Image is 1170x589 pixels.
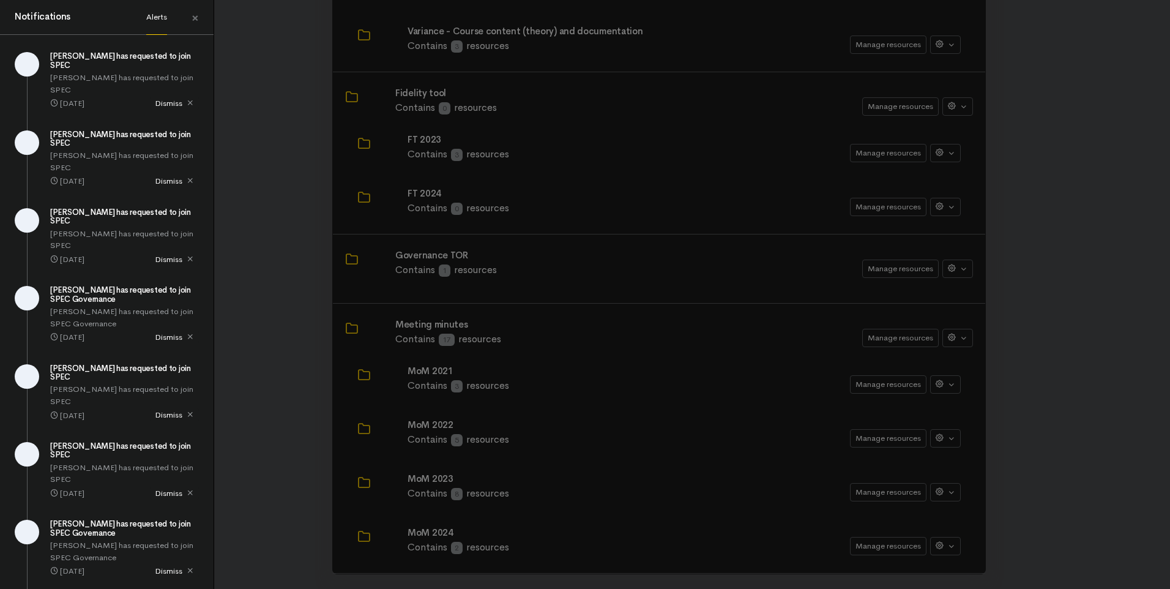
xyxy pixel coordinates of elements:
span: Dismiss [150,253,199,266]
p: [PERSON_NAME] has requested to join SPEC Governance [50,306,199,329]
h5: [PERSON_NAME] has requested to join SPEC [50,52,199,70]
p: [PERSON_NAME] has requested to join SPEC [50,149,199,173]
span: Dismiss [150,408,199,421]
span: Dismiss [150,174,199,187]
time: [DATE] [60,410,84,421]
h5: [PERSON_NAME] has requested to join SPEC Governance [50,286,199,304]
p: [PERSON_NAME] has requested to join SPEC [50,72,199,96]
p: [PERSON_NAME] has requested to join SPEC Governance [50,539,199,563]
span: Dismiss [150,565,199,577]
h5: [PERSON_NAME] has requested to join SPEC [50,208,199,226]
p: [PERSON_NAME] has requested to join SPEC [50,462,199,486]
time: [DATE] [60,254,84,264]
h5: [PERSON_NAME] has requested to join SPEC [50,442,199,460]
span: × [192,9,199,27]
time: [DATE] [60,98,84,108]
h5: [PERSON_NAME] has requested to join SPEC [50,130,199,148]
span: Dismiss [150,97,199,110]
p: [PERSON_NAME] has requested to join SPEC [50,383,199,407]
span: Dismiss [150,487,199,500]
h5: [PERSON_NAME] has requested to join SPEC Governance [50,520,199,538]
a: Close [177,2,214,36]
h4: Notifications [15,10,70,24]
time: [DATE] [60,176,84,186]
time: [DATE] [60,332,84,342]
time: [DATE] [60,488,84,498]
time: [DATE] [60,566,84,576]
p: [PERSON_NAME] has requested to join SPEC [50,228,199,252]
h5: [PERSON_NAME] has requested to join SPEC [50,364,199,382]
span: Dismiss [150,331,199,343]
